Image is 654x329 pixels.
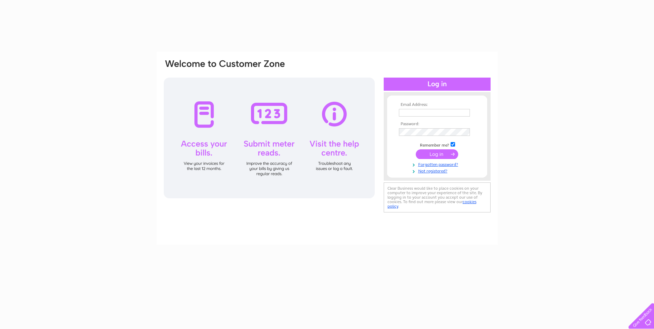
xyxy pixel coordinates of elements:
[399,161,477,167] a: Forgotten password?
[388,199,476,209] a: cookies policy
[397,102,477,107] th: Email Address:
[399,167,477,174] a: Not registered?
[416,149,458,159] input: Submit
[397,122,477,127] th: Password:
[384,182,491,212] div: Clear Business would like to place cookies on your computer to improve your experience of the sit...
[397,141,477,148] td: Remember me?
